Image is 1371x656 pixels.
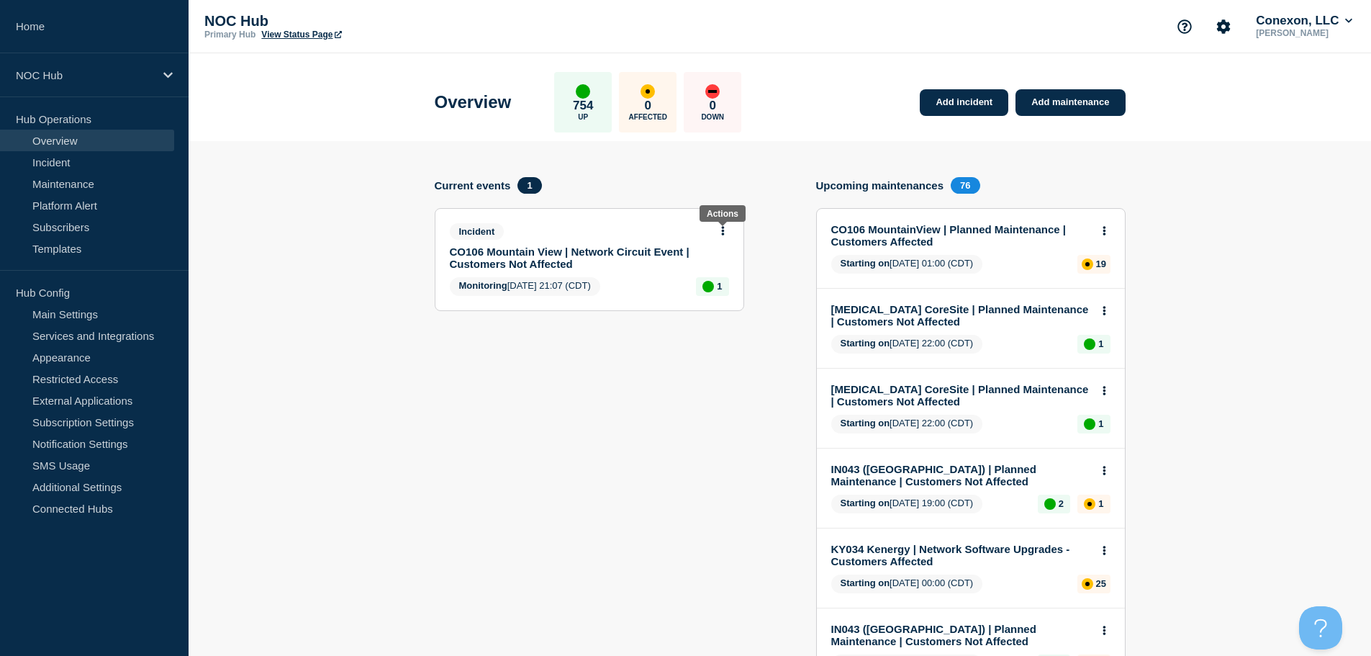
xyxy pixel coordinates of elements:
a: [MEDICAL_DATA] CoreSite | Planned Maintenance | Customers Not Affected [831,303,1091,328]
span: Starting on [841,258,890,269]
p: NOC Hub [16,69,154,81]
span: [DATE] 19:00 (CDT) [831,495,983,513]
p: 2 [1059,498,1064,509]
div: down [705,84,720,99]
div: affected [1082,259,1093,270]
p: 0 [710,99,716,113]
div: affected [1082,578,1093,590]
div: affected [641,84,655,99]
span: 1 [517,177,541,194]
a: View Status Page [261,30,341,40]
span: [DATE] 00:00 (CDT) [831,575,983,593]
p: Primary Hub [204,30,255,40]
span: [DATE] 22:00 (CDT) [831,335,983,354]
h4: Current events [435,179,511,192]
a: Add maintenance [1015,89,1125,116]
button: Account settings [1208,12,1239,42]
p: NOC Hub [204,13,492,30]
a: [MEDICAL_DATA] CoreSite | Planned Maintenance | Customers Not Affected [831,383,1091,408]
span: 76 [951,177,979,194]
div: affected [1084,498,1095,510]
p: Up [578,113,588,121]
span: Incident [450,223,504,240]
div: Actions [707,209,738,219]
a: IN043 ([GEOGRAPHIC_DATA]) | Planned Maintenance | Customers Not Affected [831,623,1091,647]
p: 754 [573,99,593,113]
p: 0 [645,99,651,113]
p: 1 [717,281,722,292]
p: [PERSON_NAME] [1253,28,1355,38]
h4: Upcoming maintenances [816,179,944,192]
iframe: Help Scout Beacon - Open [1299,606,1342,650]
div: up [1044,498,1056,510]
span: Starting on [841,498,890,508]
span: Starting on [841,578,890,588]
a: CO106 MountainView | Planned Maintenance | Customers Affected [831,223,1091,248]
h1: Overview [435,92,512,112]
span: [DATE] 22:00 (CDT) [831,415,983,433]
a: KY034 Kenergy | Network Software Upgrades - Customers Affected [831,543,1091,567]
p: 1 [1098,498,1103,509]
p: 1 [1098,338,1103,349]
div: up [1084,418,1095,430]
a: IN043 ([GEOGRAPHIC_DATA]) | Planned Maintenance | Customers Not Affected [831,463,1091,487]
p: 25 [1096,578,1106,589]
p: Down [701,113,724,121]
span: [DATE] 01:00 (CDT) [831,255,983,274]
div: up [702,281,714,292]
a: CO106 Mountain View | Network Circuit Event | Customers Not Affected [450,246,710,270]
span: [DATE] 21:07 (CDT) [450,277,600,296]
div: up [576,84,590,99]
a: Add incident [920,89,1008,116]
p: 1 [1098,418,1103,429]
p: 19 [1096,259,1106,269]
button: Conexon, LLC [1253,14,1355,28]
p: Affected [629,113,667,121]
span: Starting on [841,418,890,428]
span: Monitoring [459,280,507,291]
span: Starting on [841,338,890,349]
div: up [1084,338,1095,350]
button: Support [1169,12,1200,42]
